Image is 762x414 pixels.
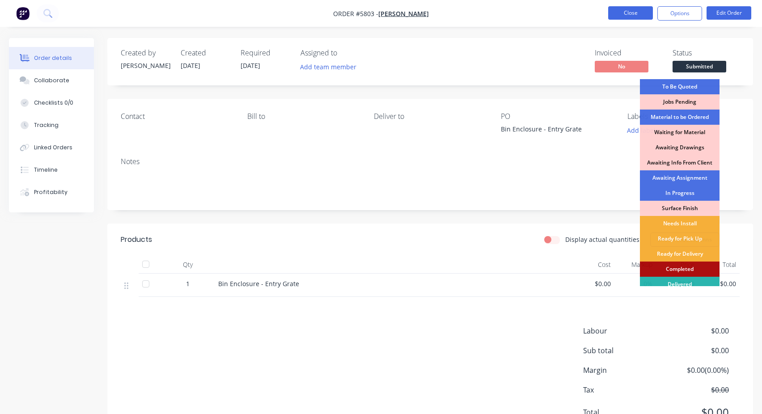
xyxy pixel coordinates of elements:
div: Linked Orders [34,144,72,152]
div: In Progress [640,186,720,201]
button: Profitability [9,181,94,203]
span: $0.00 ( 0.00 %) [663,365,729,376]
button: Timeline [9,159,94,181]
div: Awaiting Drawings [640,140,720,155]
button: Add labels [622,124,664,136]
div: Bin Enclosure - Entry Grate [501,124,613,137]
div: To Be Quoted [640,79,720,94]
div: Labels [627,112,740,121]
div: Tracking [34,121,59,129]
span: 0% [618,279,653,288]
div: Status [673,49,740,57]
label: Display actual quantities [565,235,639,244]
div: Required [241,49,290,57]
div: [PERSON_NAME] [121,61,170,70]
div: Qty [161,256,215,274]
div: Timeline [34,166,58,174]
button: Submitted [673,61,726,74]
button: Order details [9,47,94,69]
div: Products [121,234,152,245]
div: Assigned to [301,49,390,57]
div: Surface Finish [640,201,720,216]
div: Delivered [640,277,720,292]
span: $0.00 [576,279,611,288]
span: Bin Enclosure - Entry Grate [218,279,299,288]
div: Awaiting Info From Client [640,155,720,170]
img: Factory [16,7,30,20]
span: 1 [186,279,190,288]
span: Tax [583,384,663,395]
button: Add team member [296,61,361,73]
div: PO [501,112,613,121]
button: Edit Order [707,6,751,20]
span: No [595,61,648,72]
div: Ready for Delivery [640,246,720,262]
div: Jobs Pending [640,94,720,110]
div: Created [181,49,230,57]
div: Material to be Ordered [640,110,720,125]
div: Cost [572,256,614,274]
div: Notes [121,157,740,166]
div: Ready for Pick Up [640,231,720,246]
div: Waiting for Material [640,125,720,140]
div: Deliver to [374,112,486,121]
span: $0.00 [663,345,729,356]
span: $0.00 [663,325,729,336]
button: Close [608,6,653,20]
div: Completed [640,262,720,277]
a: [PERSON_NAME] [378,9,429,18]
span: [DATE] [181,61,200,70]
button: Checklists 0/0 [9,92,94,114]
span: Labour [583,325,663,336]
div: Bill to [247,112,360,121]
button: Options [657,6,702,21]
div: Awaiting Assignment [640,170,720,186]
span: Submitted [673,61,726,72]
button: Tracking [9,114,94,136]
div: Created by [121,49,170,57]
div: Profitability [34,188,68,196]
button: Add team member [301,61,361,73]
span: Order #5803 - [333,9,378,18]
span: [DATE] [241,61,260,70]
span: $0.00 [663,384,729,395]
div: Invoiced [595,49,662,57]
div: Checklists 0/0 [34,99,73,107]
div: Order details [34,54,72,62]
button: Collaborate [9,69,94,92]
button: Linked Orders [9,136,94,159]
div: Needs Install [640,216,720,231]
span: Sub total [583,345,663,356]
div: Collaborate [34,76,69,84]
span: Margin [583,365,663,376]
div: Contact [121,112,233,121]
div: Markup [614,256,656,274]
